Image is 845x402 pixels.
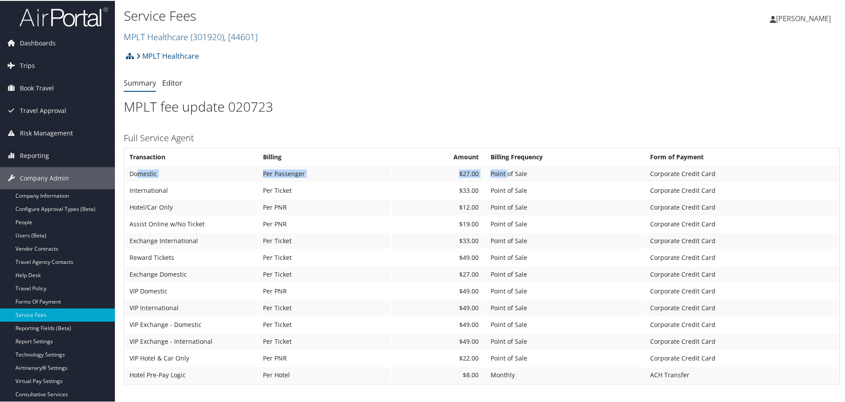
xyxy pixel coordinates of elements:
[392,299,486,315] td: $49.00
[646,366,838,382] td: ACH Transfer
[125,366,258,382] td: Hotel Pre-Pay Logic
[392,316,486,332] td: $49.00
[392,349,486,365] td: $22.00
[646,232,838,248] td: Corporate Credit Card
[486,366,644,382] td: Monthly
[646,165,838,181] td: Corporate Credit Card
[486,316,644,332] td: Point of Sale
[646,299,838,315] td: Corporate Credit Card
[392,182,486,198] td: $33.00
[125,215,258,231] td: Assist Online w/No Ticket
[486,148,644,164] th: Billing Frequency
[136,46,199,64] a: MPLT Healthcare
[162,77,183,87] a: Editor
[486,266,644,282] td: Point of Sale
[190,30,224,42] span: ( 301920 )
[125,148,258,164] th: Transaction
[392,232,486,248] td: $33.00
[20,99,66,121] span: Travel Approval
[125,349,258,365] td: VIP Hotel & Car Only
[776,13,831,23] span: [PERSON_NAME]
[124,77,156,87] a: Summary
[125,333,258,349] td: VIP Exchange - International
[259,282,391,298] td: Per PNR
[259,366,391,382] td: Per Hotel
[392,282,486,298] td: $49.00
[392,148,486,164] th: Amount
[19,6,108,26] img: airportal-logo.png
[259,249,391,265] td: Per Ticket
[125,165,258,181] td: Domestic
[392,215,486,231] td: $19.00
[486,182,644,198] td: Point of Sale
[259,333,391,349] td: Per Ticket
[124,97,840,115] h1: MPLT fee update 020723
[646,316,838,332] td: Corporate Credit Card
[125,232,258,248] td: Exchange International
[20,166,69,188] span: Company Admin
[486,299,644,315] td: Point of Sale
[646,148,838,164] th: Form of Payment
[486,215,644,231] td: Point of Sale
[224,30,258,42] span: , [ 44601 ]
[124,6,601,24] h1: Service Fees
[646,282,838,298] td: Corporate Credit Card
[646,266,838,282] td: Corporate Credit Card
[392,266,486,282] td: $27.00
[125,249,258,265] td: Reward Tickets
[646,215,838,231] td: Corporate Credit Card
[124,131,840,143] h3: Full Service Agent
[259,165,391,181] td: Per Passenger
[125,199,258,214] td: Hotel/Car Only
[259,349,391,365] td: Per PNR
[125,299,258,315] td: VIP International
[646,199,838,214] td: Corporate Credit Card
[124,30,258,42] a: MPLT Healthcare
[259,199,391,214] td: Per PNR
[486,282,644,298] td: Point of Sale
[486,165,644,181] td: Point of Sale
[259,232,391,248] td: Per Ticket
[20,76,54,98] span: Book Travel
[259,182,391,198] td: Per Ticket
[259,266,391,282] td: Per Ticket
[486,199,644,214] td: Point of Sale
[20,54,35,76] span: Trips
[125,316,258,332] td: VIP Exchange - Domestic
[20,31,56,53] span: Dashboards
[486,232,644,248] td: Point of Sale
[486,249,644,265] td: Point of Sale
[259,316,391,332] td: Per Ticket
[125,182,258,198] td: International
[259,148,391,164] th: Billing
[486,349,644,365] td: Point of Sale
[125,282,258,298] td: VIP Domestic
[259,215,391,231] td: Per PNR
[646,182,838,198] td: Corporate Credit Card
[20,121,73,143] span: Risk Management
[392,366,486,382] td: $8.00
[646,249,838,265] td: Corporate Credit Card
[646,333,838,349] td: Corporate Credit Card
[259,299,391,315] td: Per Ticket
[486,333,644,349] td: Point of Sale
[125,266,258,282] td: Exchange Domestic
[770,4,840,31] a: [PERSON_NAME]
[392,333,486,349] td: $49.00
[392,249,486,265] td: $49.00
[392,165,486,181] td: $27.00
[392,199,486,214] td: $12.00
[20,144,49,166] span: Reporting
[646,349,838,365] td: Corporate Credit Card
